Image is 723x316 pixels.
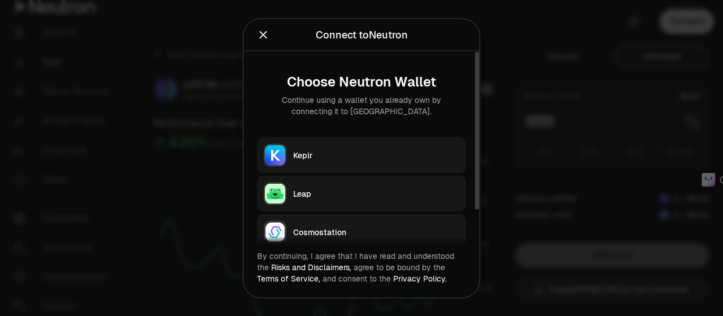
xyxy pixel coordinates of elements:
div: Continue using a wallet you already own by connecting it to [GEOGRAPHIC_DATA]. [266,94,457,116]
div: By continuing, I agree that I have read and understood the agree to be bound by the and consent t... [257,250,466,284]
a: Risks and Disclaimers, [271,262,351,272]
a: Terms of Service, [257,273,320,283]
img: Keplr [265,145,285,165]
div: Choose Neutron Wallet [266,73,457,89]
button: Close [257,27,269,42]
a: Privacy Policy. [393,273,447,283]
div: Keplr [293,149,459,161]
img: Cosmostation [265,222,285,242]
div: Connect to Neutron [316,27,408,42]
button: LeapLeap [257,175,466,211]
div: Leap [293,188,459,199]
button: CosmostationCosmostation [257,214,466,250]
img: Leap [265,183,285,204]
button: KeplrKeplr [257,137,466,173]
div: Cosmostation [293,226,459,237]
